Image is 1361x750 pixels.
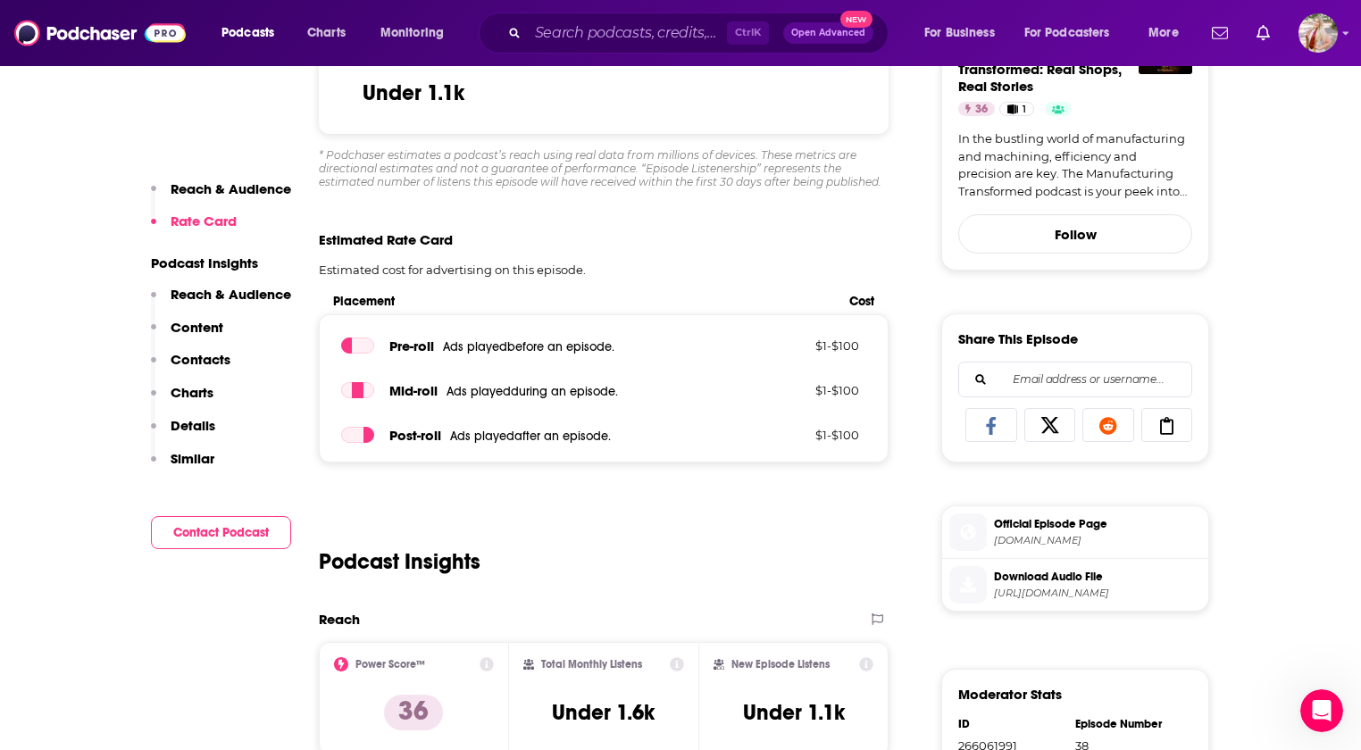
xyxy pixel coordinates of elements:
[85,493,110,518] span: Bad
[949,566,1201,604] a: Download Audio File[URL][DOMAIN_NAME]
[306,578,335,606] button: Send a message…
[14,16,186,50] img: Podchaser - Follow, Share and Rate Podcasts
[85,585,99,599] button: Upload attachment
[389,382,438,399] span: Mid -roll
[171,319,223,336] p: Content
[1298,13,1338,53] span: Logged in as kmccue
[1013,19,1136,47] button: open menu
[924,21,995,46] span: For Business
[496,12,906,54] div: Search podcasts, credits, & more...
[211,493,236,518] span: Amazing
[849,294,874,309] span: Cost
[151,351,230,384] button: Contacts
[14,382,343,440] div: Support Bot says…
[965,408,1017,442] a: Share on Facebook
[319,262,889,277] p: Estimated cost for advertising on this episode.
[1024,408,1076,442] a: Share on X/Twitter
[791,29,865,37] span: Open Advanced
[171,286,291,303] p: Reach & Audience
[743,383,859,397] p: $ 1 - $ 100
[12,7,46,41] button: go back
[1141,408,1193,442] a: Copy Link
[975,101,988,119] span: 36
[380,21,444,46] span: Monitoring
[994,534,1201,547] span: sites.libsyn.com
[1023,101,1026,119] span: 1
[1300,689,1343,732] iframe: Intercom live chat
[221,21,274,46] span: Podcasts
[727,21,769,45] span: Ctrl K
[151,384,213,417] button: Charts
[171,351,230,368] p: Contacts
[840,11,873,28] span: New
[1082,408,1134,442] a: Share on Reddit
[319,148,889,188] div: * Podchaser estimates a podcast’s reach using real data from millions of devices. These metrics a...
[994,516,1201,532] span: Official Episode Page
[87,9,171,22] h1: Support Bot
[171,384,213,401] p: Charts
[29,235,279,357] div: The Concierge Team handles a very high volume of requests per day from Pro users. If you would li...
[29,393,279,428] div: Help [PERSON_NAME] understand how they’re doing:
[1136,19,1201,47] button: open menu
[973,362,1177,396] input: Email address or username...
[783,22,873,44] button: Open AdvancedNew
[33,459,246,480] div: Rate your conversation
[355,658,425,671] h2: Power Score™
[1148,21,1179,46] span: More
[389,337,434,354] span: Pre -roll
[1024,21,1110,46] span: For Podcasters
[994,569,1201,585] span: Download Audio File
[1205,18,1235,48] a: Show notifications dropdown
[552,699,655,726] h3: Under 1.6k
[450,429,611,444] span: Ads played after an episode .
[296,19,356,47] a: Charts
[151,417,215,450] button: Details
[363,79,464,106] h3: Under 1.1k
[14,382,293,438] div: Help [PERSON_NAME] understand how they’re doing:
[731,658,830,671] h2: New Episode Listens
[1298,13,1338,53] button: Show profile menu
[151,516,291,549] button: Contact Podcast
[171,450,214,467] p: Similar
[171,212,237,229] p: Rate Card
[151,212,237,246] button: Rate Card
[958,44,1122,95] a: Manufacturing Transformed: Real Shops, Real Stories
[313,7,346,39] div: Close
[999,102,1034,116] a: 1
[15,547,342,578] textarea: Message…
[949,513,1201,551] a: Official Episode Page[DOMAIN_NAME]
[319,231,453,248] span: Estimated Rate Card
[171,417,215,434] p: Details
[958,102,995,116] a: 36
[28,585,42,599] button: Emoji picker
[319,611,360,628] h2: Reach
[14,440,343,567] div: Support Bot says…
[443,339,614,354] span: Ads played before an episode .
[209,19,297,47] button: open menu
[384,695,443,730] p: 36
[541,658,642,671] h2: Total Monthly Listens
[169,493,194,518] span: Great
[151,286,291,319] button: Reach & Audience
[56,585,71,599] button: Gif picker
[743,338,859,353] p: $ 1 - $ 100
[51,10,79,38] img: Profile image for Support Bot
[958,717,1064,731] div: ID
[151,450,214,483] button: Similar
[127,493,152,518] span: OK
[171,180,291,197] p: Reach & Audience
[389,427,441,444] span: Post -roll
[958,214,1192,254] button: Follow
[958,362,1192,397] div: Search followers
[43,493,68,518] span: Terrible
[1249,18,1277,48] a: Show notifications dropdown
[151,319,223,352] button: Content
[29,208,279,226] div: Concierge Specialist
[151,180,291,213] button: Reach & Audience
[333,294,834,309] span: Placement
[958,130,1192,200] a: In the bustling world of manufacturing and machining, efficiency and precision are key. The Manuf...
[528,19,727,47] input: Search podcasts, credits, & more...
[87,22,222,40] p: The team can also help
